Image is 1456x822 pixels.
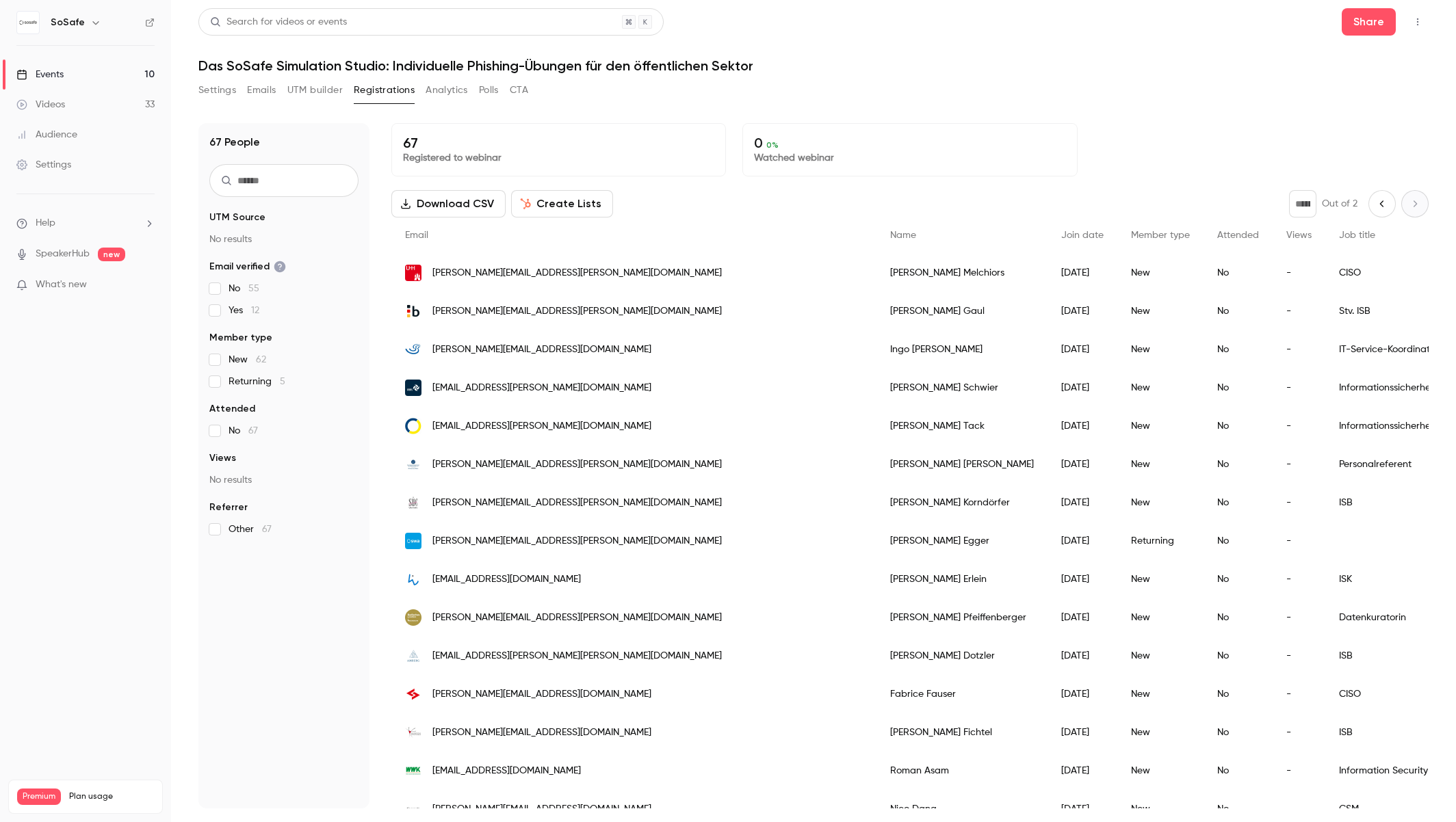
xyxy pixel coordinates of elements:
div: No [1204,522,1273,560]
button: Share [1342,8,1396,36]
span: Returning [229,375,285,388]
button: CTA [510,79,528,101]
div: New [1117,369,1204,407]
div: [DATE] [1048,675,1117,713]
img: denkmalschutz.de [405,456,421,473]
section: facet-groups [209,211,359,536]
span: [PERSON_NAME][EMAIL_ADDRESS][DOMAIN_NAME] [432,343,651,357]
div: Ingo [PERSON_NAME] [876,330,1048,369]
span: [PERSON_NAME][EMAIL_ADDRESS][PERSON_NAME][DOMAIN_NAME] [432,266,722,280]
div: New [1117,598,1204,637]
span: [EMAIL_ADDRESS][DOMAIN_NAME] [432,764,581,778]
span: [EMAIL_ADDRESS][PERSON_NAME][DOMAIN_NAME] [432,419,651,434]
div: [PERSON_NAME] [PERSON_NAME] [876,445,1048,483]
div: No [1204,254,1273,292]
span: [PERSON_NAME][EMAIL_ADDRESS][DOMAIN_NAME] [432,802,651,817]
span: Member type [209,331,272,345]
div: - [1273,675,1325,713]
img: muehlenkreiskliniken.de [405,380,421,396]
div: [PERSON_NAME] Dotzler [876,637,1048,675]
div: [DATE] [1048,598,1117,637]
div: - [1273,445,1325,483]
div: No [1204,483,1273,522]
span: [PERSON_NAME][EMAIL_ADDRESS][DOMAIN_NAME] [432,687,651,702]
span: Job title [1339,230,1375,240]
button: Emails [247,79,276,101]
div: No [1204,407,1273,445]
div: [DATE] [1048,560,1117,598]
button: Previous page [1368,190,1396,217]
iframe: Noticeable Trigger [138,279,155,291]
span: [PERSON_NAME][EMAIL_ADDRESS][PERSON_NAME][DOMAIN_NAME] [432,304,722,319]
span: Premium [17,788,61,805]
div: No [1204,675,1273,713]
div: [DATE] [1048,713,1117,752]
span: What's new [36,278,87,292]
div: [PERSON_NAME] Egger [876,522,1048,560]
img: sosafe.de [405,801,421,817]
img: sw-augsburg.de [405,533,421,549]
button: Analytics [426,79,468,101]
button: Download CSV [391,190,506,217]
div: New [1117,254,1204,292]
img: SoSafe [17,12,39,34]
div: [PERSON_NAME] Schwier [876,369,1048,407]
span: new [98,248,125,261]
div: Audience [16,128,77,142]
span: 0 % [766,140,779,150]
span: Join date [1061,230,1104,240]
span: No [229,424,258,438]
span: Attended [209,402,255,416]
p: Watched webinar [754,151,1065,165]
span: Views [1286,230,1312,240]
div: [DATE] [1048,637,1117,675]
p: No results [209,233,359,246]
img: landesmuseum.de [405,609,421,626]
span: 5 [280,377,285,386]
span: 67 [262,525,272,534]
div: No [1204,637,1273,675]
div: New [1117,637,1204,675]
div: - [1273,330,1325,369]
div: No [1204,292,1273,330]
div: No [1204,445,1273,483]
div: - [1273,522,1325,560]
div: New [1117,445,1204,483]
div: [DATE] [1048,330,1117,369]
div: New [1117,675,1204,713]
div: [PERSON_NAME] Melchiors [876,254,1048,292]
div: - [1273,637,1325,675]
div: - [1273,292,1325,330]
div: No [1204,369,1273,407]
div: No [1204,330,1273,369]
span: 12 [251,306,259,315]
div: [DATE] [1048,752,1117,790]
button: UTM builder [287,79,343,101]
p: 67 [403,135,714,151]
p: 0 [754,135,1065,151]
span: [PERSON_NAME][EMAIL_ADDRESS][PERSON_NAME][DOMAIN_NAME] [432,458,722,472]
img: siegen-wittgenstein.de [405,341,421,358]
p: No results [209,473,359,487]
h1: Das SoSafe Simulation Studio: Individuelle Phishing-Übungen für den öffentlichen Sektor [198,57,1429,74]
div: [DATE] [1048,369,1117,407]
div: New [1117,752,1204,790]
div: [DATE] [1048,292,1117,330]
h1: 67 People [209,134,260,150]
div: New [1117,560,1204,598]
button: Create Lists [511,190,613,217]
span: [EMAIL_ADDRESS][PERSON_NAME][PERSON_NAME][DOMAIN_NAME] [432,649,722,663]
img: e-werk-mittelbaden.de [405,686,421,702]
li: help-dropdown-opener [16,216,155,230]
div: - [1273,407,1325,445]
span: Other [229,522,272,536]
div: [DATE] [1048,407,1117,445]
span: 62 [256,355,266,364]
div: New [1117,330,1204,369]
div: - [1273,254,1325,292]
span: New [229,353,266,367]
button: Settings [198,79,236,101]
span: [PERSON_NAME][EMAIL_ADDRESS][DOMAIN_NAME] [432,726,651,740]
div: No [1204,713,1273,752]
span: [PERSON_NAME][EMAIL_ADDRESS][PERSON_NAME][DOMAIN_NAME] [432,496,722,510]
